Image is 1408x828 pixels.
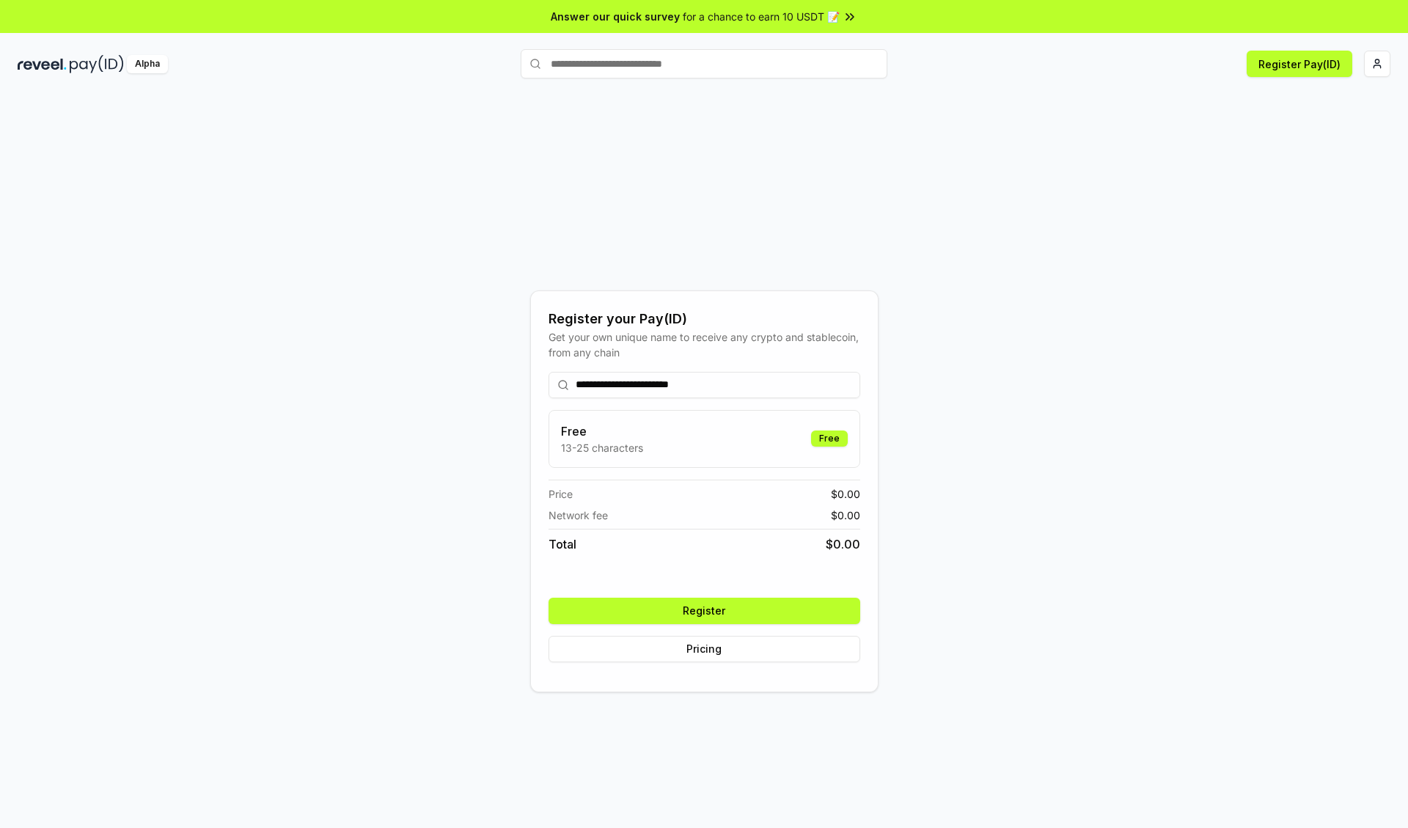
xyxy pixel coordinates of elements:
[683,9,840,24] span: for a chance to earn 10 USDT 📝
[18,55,67,73] img: reveel_dark
[549,598,860,624] button: Register
[826,535,860,553] span: $ 0.00
[549,329,860,360] div: Get your own unique name to receive any crypto and stablecoin, from any chain
[551,9,680,24] span: Answer our quick survey
[811,431,848,447] div: Free
[831,508,860,523] span: $ 0.00
[831,486,860,502] span: $ 0.00
[127,55,168,73] div: Alpha
[1247,51,1352,77] button: Register Pay(ID)
[549,508,608,523] span: Network fee
[549,636,860,662] button: Pricing
[561,422,643,440] h3: Free
[549,486,573,502] span: Price
[549,535,576,553] span: Total
[549,309,860,329] div: Register your Pay(ID)
[70,55,124,73] img: pay_id
[561,440,643,455] p: 13-25 characters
